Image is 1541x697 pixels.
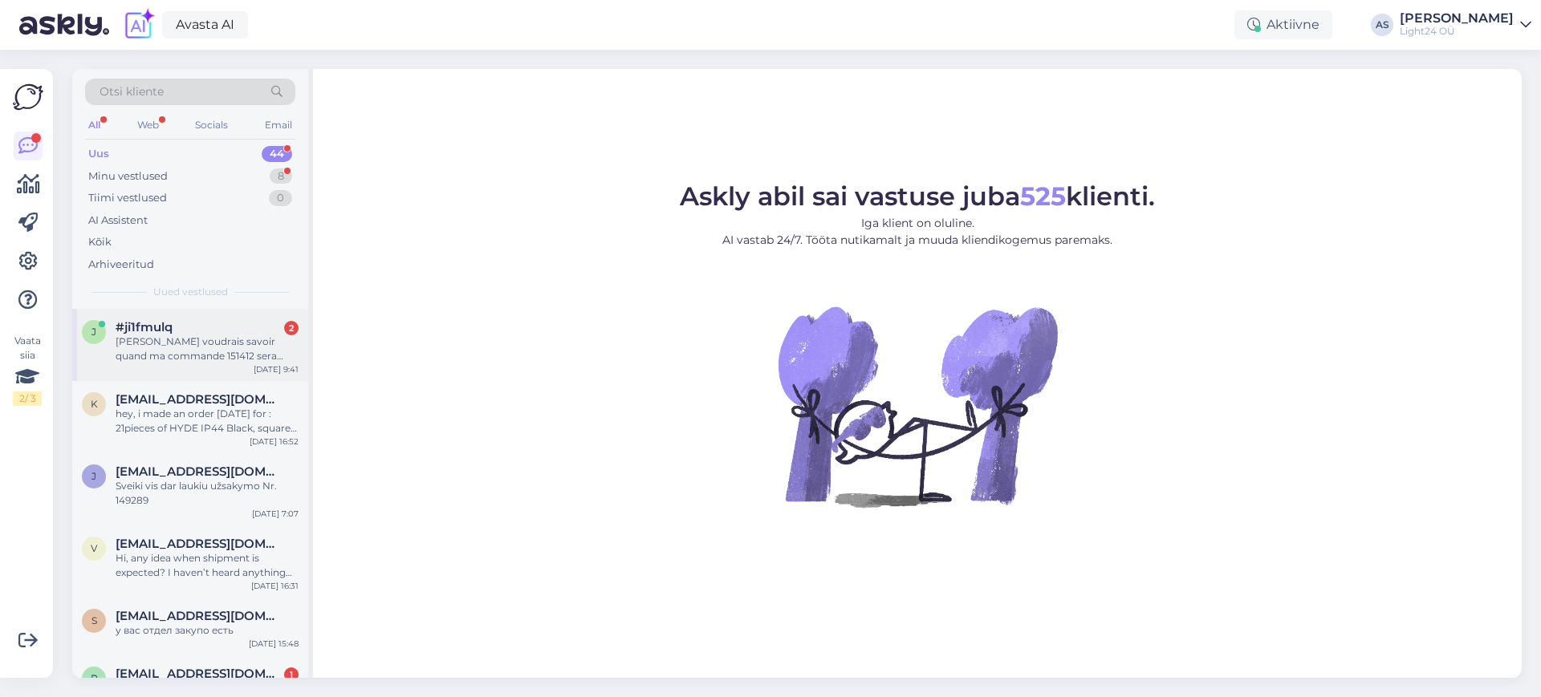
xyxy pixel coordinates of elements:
a: Avasta AI [162,11,248,38]
div: Hi, any idea when shipment is expected? I haven’t heard anything yet. Commande n°149638] ([DATE])... [116,551,299,580]
span: k [91,398,98,410]
div: [PERSON_NAME] voudrais savoir quand ma commande 151412 sera livrée [116,334,299,363]
div: [DATE] 16:52 [250,436,299,448]
div: Light24 OÜ [1400,25,1514,38]
div: Sveiki vis dar laukiu užsakymo Nr. 149289 [116,479,299,508]
span: kuninkaantie752@gmail.com [116,392,283,407]
b: 525 [1020,180,1066,212]
img: Askly Logo [13,82,43,112]
a: [PERSON_NAME]Light24 OÜ [1400,12,1531,38]
div: [PERSON_NAME] [1400,12,1514,25]
span: justmisius@gmail.com [116,464,283,479]
div: Tiimi vestlused [88,190,167,206]
span: v [91,542,97,554]
div: Socials [192,115,231,136]
div: [DATE] 15:48 [249,638,299,650]
span: j [91,326,96,338]
p: Iga klient on oluline. AI vastab 24/7. Tööta nutikamalt ja muuda kliendikogemus paremaks. [680,215,1155,249]
div: hey, i made an order [DATE] for : 21pieces of HYDE IP44 Black, square lamps We opened the package... [116,407,299,436]
div: Uus [88,146,109,162]
div: у вас отдел закупо есть [116,623,299,638]
div: Arhiveeritud [88,257,154,273]
div: 2 [284,321,299,335]
img: explore-ai [122,8,156,42]
div: AS [1371,14,1393,36]
span: r [91,672,98,684]
span: shahzoda@ovivoelektrik.com.tr [116,609,283,623]
div: [DATE] 9:41 [254,363,299,375]
div: Web [134,115,162,136]
div: 44 [262,146,292,162]
span: Uued vestlused [153,285,228,299]
div: AI Assistent [88,213,148,229]
img: No Chat active [773,261,1062,550]
div: All [85,115,104,136]
div: Aktiivne [1234,10,1332,39]
span: vanheiningenruud@gmail.com [116,537,283,551]
span: ritvaleinonen@hotmail.com [116,667,283,681]
div: 2 / 3 [13,391,42,406]
div: [DATE] 7:07 [252,508,299,520]
div: Kõik [88,234,112,250]
div: 1 [284,667,299,682]
span: Otsi kliente [100,83,164,100]
span: s [91,614,97,626]
div: 8 [270,168,292,184]
div: Minu vestlused [88,168,168,184]
span: j [91,470,96,482]
span: #ji1fmulq [116,320,173,334]
div: [DATE] 16:31 [251,580,299,592]
div: Vaata siia [13,334,42,406]
div: 0 [269,190,292,206]
div: Email [262,115,295,136]
span: Askly abil sai vastuse juba klienti. [680,180,1155,212]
